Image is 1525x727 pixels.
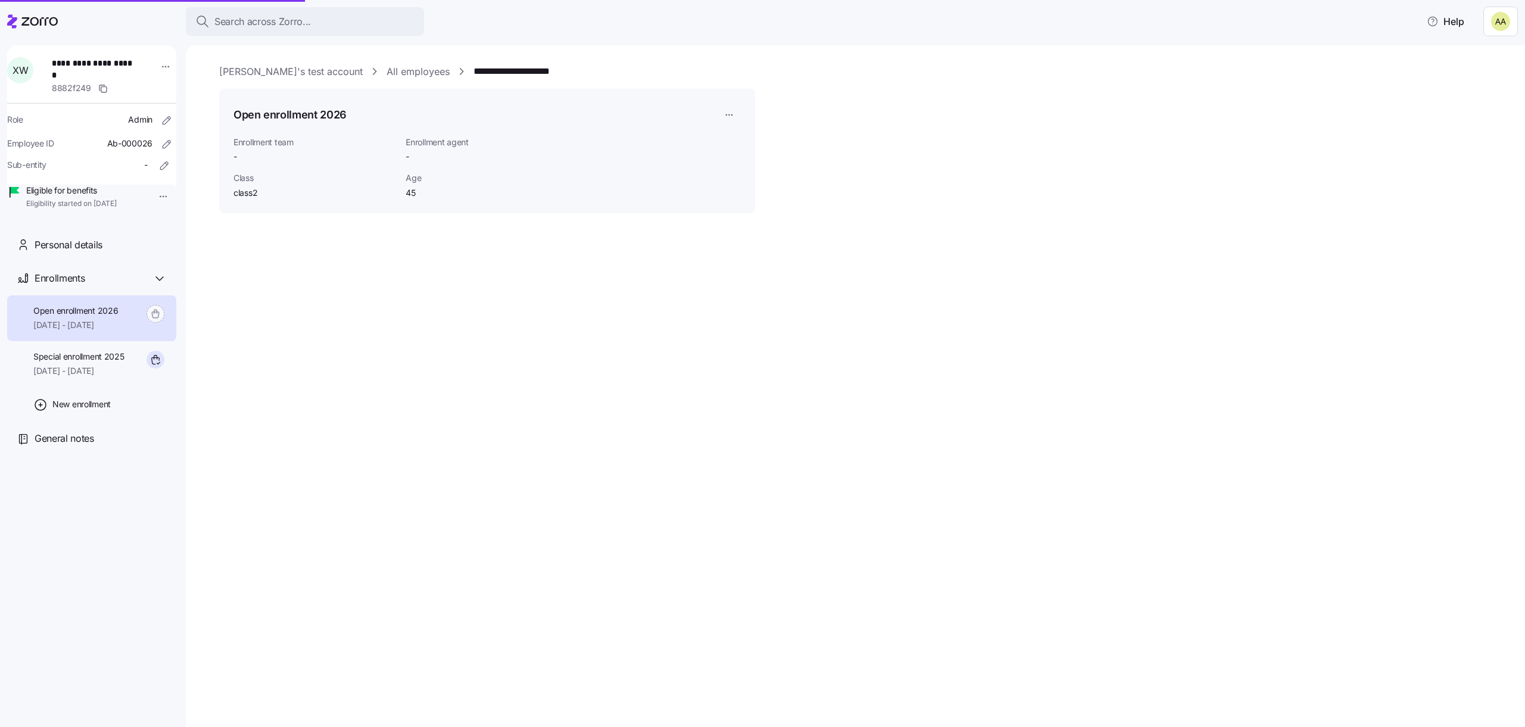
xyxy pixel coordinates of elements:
span: 8882f249 [52,82,91,94]
span: X W [13,65,28,75]
span: Enrollment agent [406,136,525,148]
span: class2 [234,187,396,199]
span: Class [234,172,396,184]
span: - [234,151,396,163]
span: Enrollment team [234,136,396,148]
span: New enrollment [52,398,111,410]
img: 69dbe272839496de7880a03cd36c60c1 [1491,12,1510,31]
span: Eligible for benefits [26,185,117,196]
span: 45 [406,187,525,199]
span: - [144,159,148,171]
span: Eligibility started on [DATE] [26,199,117,209]
span: Employee ID [7,138,54,149]
span: Ab-000026 [107,138,152,149]
span: [DATE] - [DATE] [33,319,118,331]
h1: Open enrollment 2026 [234,107,347,122]
a: [PERSON_NAME]'s test account [219,64,363,79]
button: Search across Zorro... [186,7,424,36]
span: Help [1427,14,1464,29]
span: - [406,151,409,163]
span: [DATE] - [DATE] [33,365,125,377]
span: Personal details [35,238,102,252]
span: Special enrollment 2025 [33,351,125,363]
span: Role [7,114,23,126]
button: Help [1417,10,1474,33]
span: Enrollments [35,271,85,286]
span: Admin [128,114,152,126]
span: General notes [35,431,94,446]
span: Open enrollment 2026 [33,305,118,317]
span: Sub-entity [7,159,46,171]
span: Search across Zorro... [214,14,311,29]
a: All employees [387,64,450,79]
span: Age [406,172,525,184]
